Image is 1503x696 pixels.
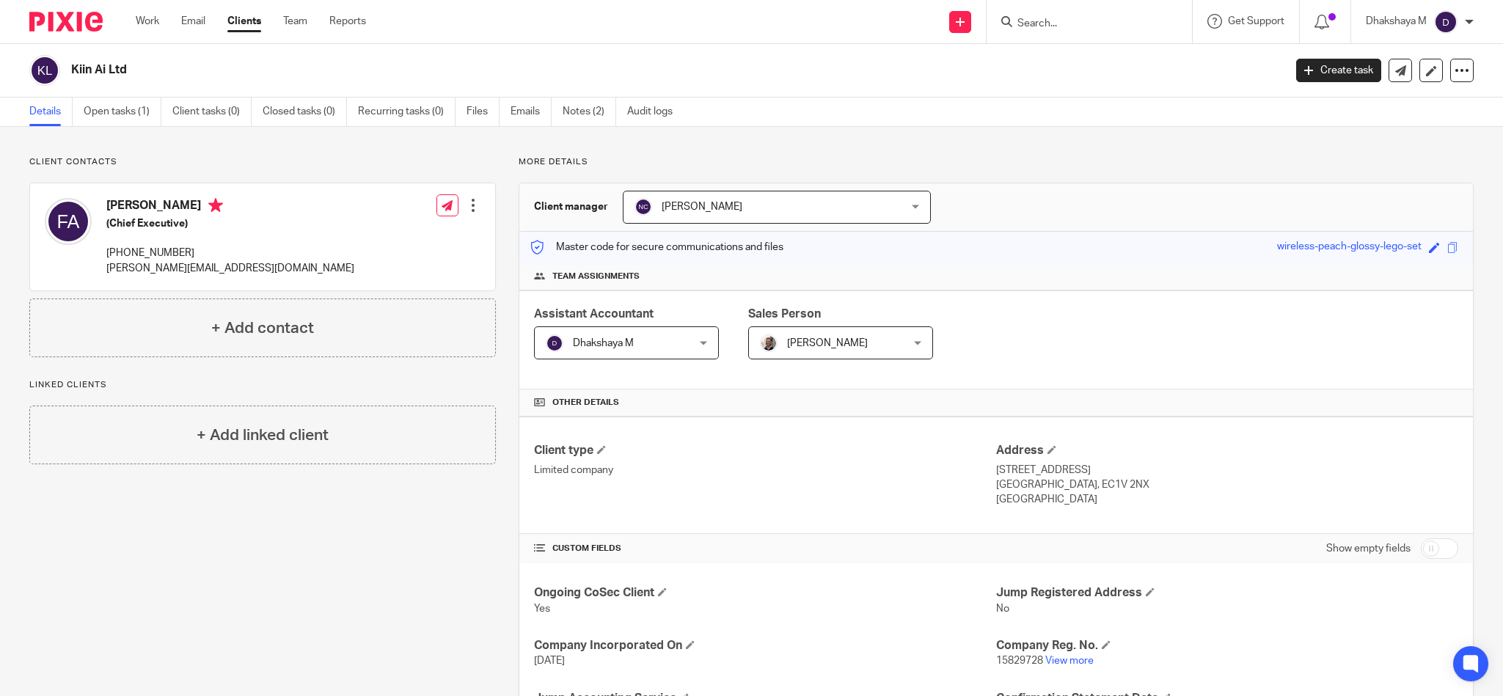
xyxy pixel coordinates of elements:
[1434,10,1458,34] img: svg%3E
[181,14,205,29] a: Email
[996,638,1458,653] h4: Company Reg. No.
[534,656,565,666] span: [DATE]
[227,14,261,29] a: Clients
[787,338,868,348] span: [PERSON_NAME]
[172,98,252,126] a: Client tasks (0)
[29,55,60,86] img: svg%3E
[534,308,654,320] span: Assistant Accountant
[573,338,634,348] span: Dhakshaya M
[84,98,161,126] a: Open tasks (1)
[1296,59,1381,82] a: Create task
[635,198,652,216] img: svg%3E
[1277,239,1422,256] div: wireless-peach-glossy-lego-set
[627,98,684,126] a: Audit logs
[996,477,1458,492] p: [GEOGRAPHIC_DATA], EC1V 2NX
[1366,14,1427,29] p: Dhakshaya M
[208,198,223,213] i: Primary
[552,271,640,282] span: Team assignments
[534,443,996,458] h4: Client type
[546,334,563,352] img: svg%3E
[263,98,347,126] a: Closed tasks (0)
[552,397,619,409] span: Other details
[534,463,996,477] p: Limited company
[534,604,550,614] span: Yes
[996,492,1458,507] p: [GEOGRAPHIC_DATA]
[511,98,552,126] a: Emails
[29,379,496,391] p: Linked clients
[467,98,500,126] a: Files
[197,424,329,447] h4: + Add linked client
[1045,656,1094,666] a: View more
[106,216,354,231] h5: (Chief Executive)
[1016,18,1148,31] input: Search
[106,246,354,260] p: [PHONE_NUMBER]
[563,98,616,126] a: Notes (2)
[106,261,354,276] p: [PERSON_NAME][EMAIL_ADDRESS][DOMAIN_NAME]
[996,604,1009,614] span: No
[29,156,496,168] p: Client contacts
[45,198,92,245] img: svg%3E
[283,14,307,29] a: Team
[760,334,778,352] img: Matt%20Circle.png
[996,585,1458,601] h4: Jump Registered Address
[996,656,1043,666] span: 15829728
[534,585,996,601] h4: Ongoing CoSec Client
[136,14,159,29] a: Work
[71,62,1034,78] h2: Kiin Ai Ltd
[1326,541,1411,556] label: Show empty fields
[358,98,456,126] a: Recurring tasks (0)
[996,443,1458,458] h4: Address
[211,317,314,340] h4: + Add contact
[662,202,742,212] span: [PERSON_NAME]
[106,198,354,216] h4: [PERSON_NAME]
[1228,16,1284,26] span: Get Support
[534,543,996,554] h4: CUSTOM FIELDS
[996,463,1458,477] p: [STREET_ADDRESS]
[530,240,783,254] p: Master code for secure communications and files
[534,638,996,653] h4: Company Incorporated On
[748,308,821,320] span: Sales Person
[329,14,366,29] a: Reports
[29,12,103,32] img: Pixie
[29,98,73,126] a: Details
[519,156,1474,168] p: More details
[534,199,608,214] h3: Client manager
